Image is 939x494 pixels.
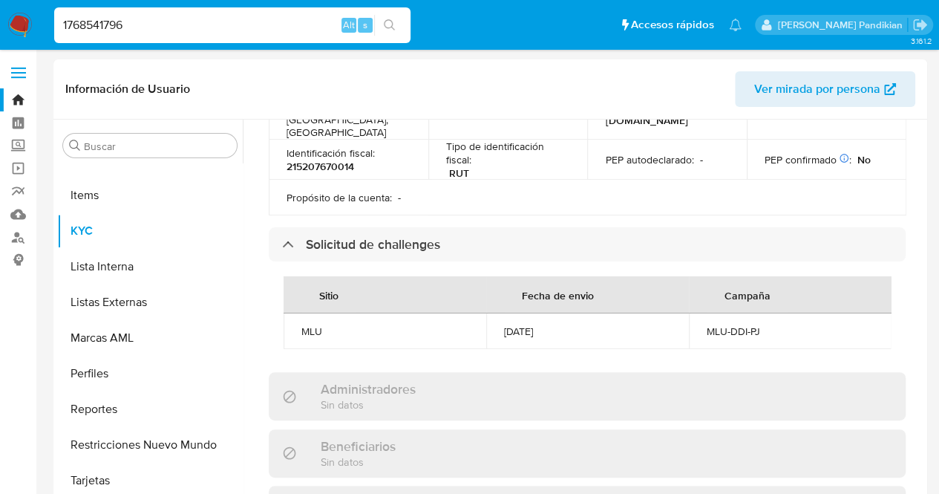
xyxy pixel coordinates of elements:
h3: Solicitud de challenges [306,236,440,253]
input: Buscar [84,140,231,153]
span: Ver mirada por persona [754,71,880,107]
button: Lista Interna [57,249,243,285]
span: s [363,18,367,32]
div: Campaña [707,277,788,313]
p: 215207670014 [287,160,354,173]
a: Salir [912,17,928,33]
p: agostina.bazzano@mercadolibre.com [777,18,907,32]
div: BeneficiariosSin datos [269,429,906,478]
p: Sin datos [321,455,396,469]
button: Restricciones Nuevo Mundo [57,427,243,463]
button: search-icon [374,15,405,36]
div: Fecha de envio [504,277,612,313]
h3: Beneficiarios [321,438,396,455]
button: KYC [57,213,243,249]
button: Items [57,178,243,213]
span: Accesos rápidos [631,17,714,33]
p: Tipo de identificación fiscal : [446,140,570,166]
p: RUT [449,166,469,180]
p: Propósito de la cuenta : [287,191,392,204]
h1: Información de Usuario [65,82,190,97]
p: - [699,153,702,166]
h4: CP: 10000 - Centro, [GEOGRAPHIC_DATA], [GEOGRAPHIC_DATA] [287,100,405,140]
div: Sitio [301,277,356,313]
p: Sin datos [321,397,416,412]
button: Reportes [57,391,243,427]
button: Ver mirada por persona [735,71,915,107]
button: Buscar [69,140,81,152]
div: MLU [301,325,468,338]
p: PEP autodeclarado : [605,153,693,166]
div: Solicitud de challenges [269,227,906,261]
p: - [398,191,401,204]
button: Perfiles [57,356,243,391]
h3: Administradores [321,381,416,397]
p: Identificación fiscal : [287,146,375,160]
div: [DATE] [504,325,671,338]
p: [EMAIL_ADDRESS][DOMAIN_NAME] [605,100,723,127]
p: No [857,153,871,166]
p: CI 18115255 [765,107,819,120]
button: Marcas AML [57,320,243,356]
a: Notificaciones [729,19,742,31]
div: AdministradoresSin datos [269,372,906,420]
button: Listas Externas [57,285,243,320]
div: MLU-DDI-PJ [707,325,874,338]
p: PEP confirmado : [765,153,851,166]
input: Buscar usuario o caso... [54,16,410,35]
span: Alt [343,18,355,32]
